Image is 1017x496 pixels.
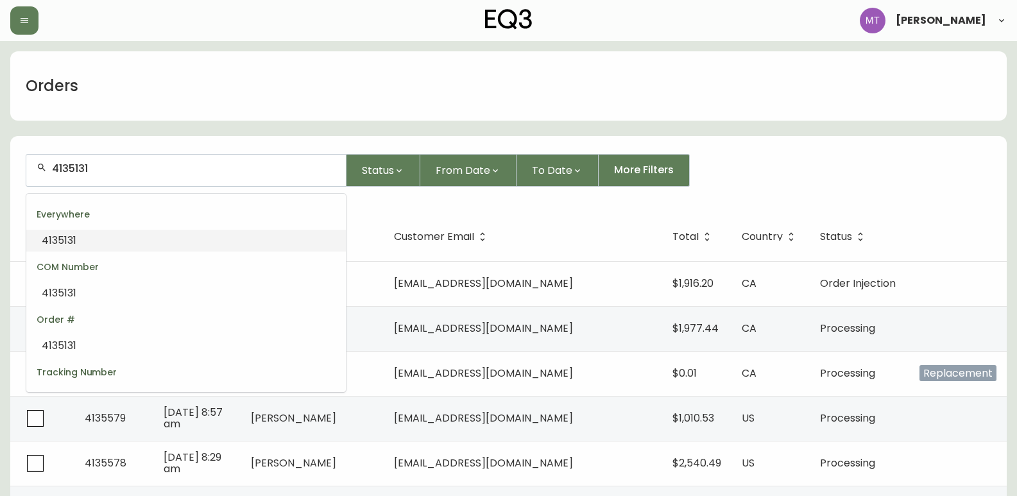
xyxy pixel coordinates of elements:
span: [PERSON_NAME] [251,411,336,425]
span: Country [742,231,799,243]
span: [PERSON_NAME] [896,15,986,26]
span: Order Injection [820,276,896,291]
span: $2,540.49 [672,456,721,470]
span: CA [742,276,756,291]
img: 397d82b7ede99da91c28605cdd79fceb [860,8,885,33]
span: [DATE] 8:29 am [164,450,221,476]
button: Status [346,154,420,187]
span: Replacement [919,365,996,381]
span: $1,010.53 [672,411,714,425]
span: Status [820,231,869,243]
button: More Filters [599,154,690,187]
span: 4135131 [42,338,76,353]
span: $1,916.20 [672,276,714,291]
span: US [742,411,755,425]
span: Customer Email [394,231,491,243]
span: 4135578 [85,456,126,470]
span: From Date [436,162,490,178]
span: More Filters [614,163,674,177]
div: COM Number [26,252,346,282]
img: logo [485,9,533,30]
span: 4135131 [42,391,76,406]
button: To Date [517,154,599,187]
span: [EMAIL_ADDRESS][DOMAIN_NAME] [394,276,573,291]
h1: Orders [26,75,78,97]
span: CA [742,321,756,336]
span: 4135131 [42,286,76,300]
span: US [742,456,755,470]
span: To Date [532,162,572,178]
span: 4135579 [85,411,126,425]
span: Status [820,233,852,241]
span: [EMAIL_ADDRESS][DOMAIN_NAME] [394,321,573,336]
span: $0.01 [672,366,697,381]
span: Status [362,162,394,178]
div: Everywhere [26,199,346,230]
div: Tracking Number [26,357,346,388]
span: Processing [820,411,875,425]
input: Search [52,162,336,175]
span: Processing [820,366,875,381]
span: [EMAIL_ADDRESS][DOMAIN_NAME] [394,366,573,381]
span: Processing [820,321,875,336]
span: 4135131 [42,233,76,248]
span: Country [742,233,783,241]
span: [DATE] 8:57 am [164,405,223,431]
span: Customer Email [394,233,474,241]
span: [PERSON_NAME] [251,456,336,470]
span: [EMAIL_ADDRESS][DOMAIN_NAME] [394,411,573,425]
span: $1,977.44 [672,321,719,336]
span: Total [672,233,699,241]
span: [EMAIL_ADDRESS][DOMAIN_NAME] [394,456,573,470]
span: Processing [820,456,875,470]
span: CA [742,366,756,381]
span: Total [672,231,715,243]
button: From Date [420,154,517,187]
div: Order # [26,304,346,335]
